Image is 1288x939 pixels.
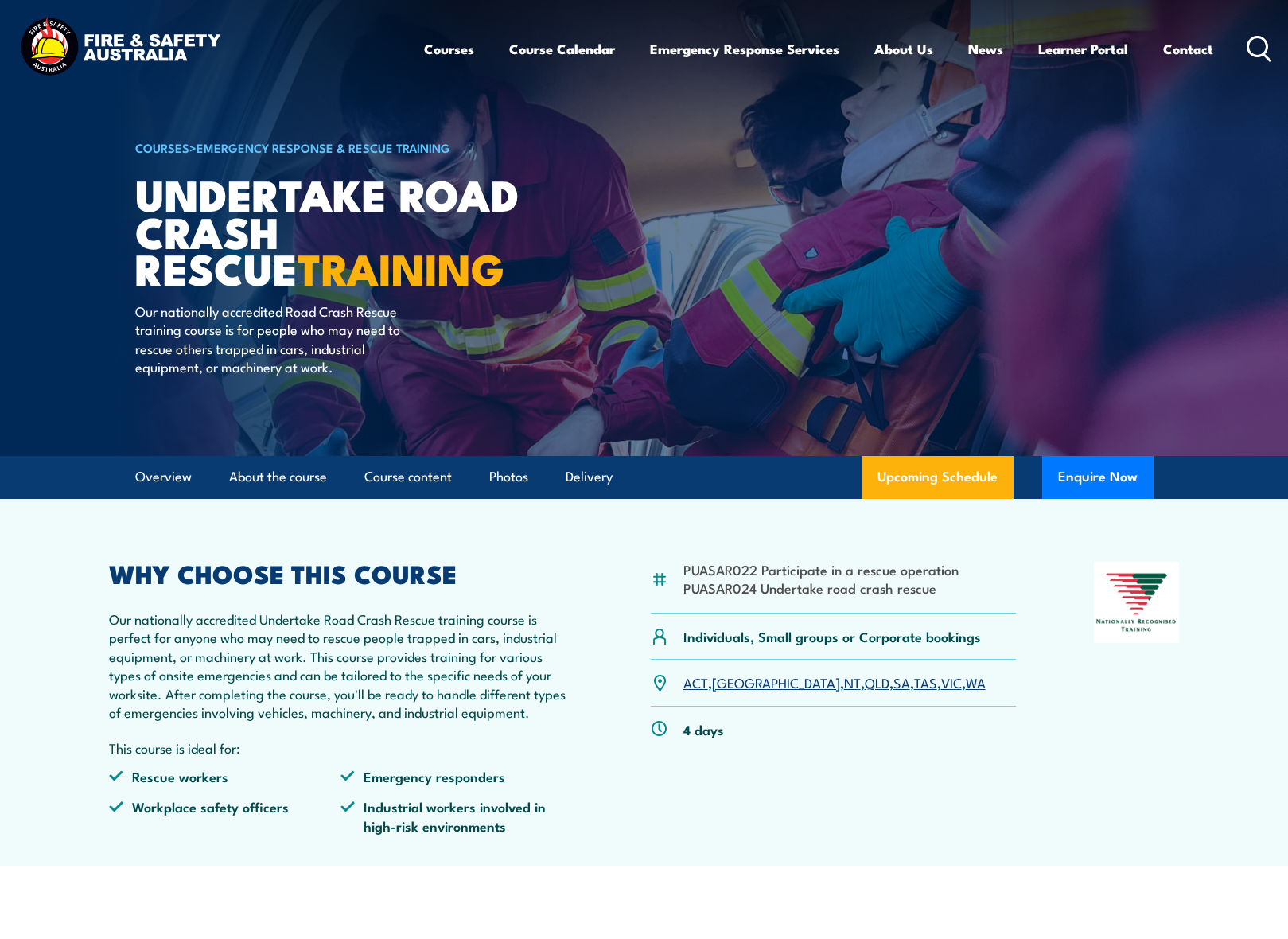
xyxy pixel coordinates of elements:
p: This course is ideal for: [109,738,574,757]
li: PUASAR022 Participate in a rescue operation [683,560,959,579]
a: Delivery [566,456,613,498]
a: Overview [135,456,192,498]
a: SA [893,672,910,692]
h2: WHY CHOOSE THIS COURSE [109,562,574,584]
li: Rescue workers [109,767,341,785]
h1: Undertake Road Crash Rescue [135,175,528,286]
a: VIC [941,672,962,692]
li: Industrial workers involved in high-risk environments [340,797,573,835]
img: Nationally Recognised Training logo. [1094,562,1180,643]
p: Our nationally accredited Road Crash Rescue training course is for people who may need to rescue ... [135,302,426,376]
a: Course Calendar [509,28,615,70]
a: About the course [229,456,327,498]
a: QLD [865,672,889,692]
a: Photos [489,456,528,498]
li: Workplace safety officers [109,797,341,835]
button: Enquire Now [1042,456,1154,499]
p: Our nationally accredited Undertake Road Crash Rescue training course is perfect for anyone who m... [109,610,574,721]
a: Courses [424,28,474,70]
a: About Us [874,28,933,70]
a: Upcoming Schedule [862,456,1014,499]
a: Contact [1163,28,1213,70]
strong: TRAINING [298,234,504,300]
a: Learner Portal [1038,28,1128,70]
p: , , , , , , , [683,673,986,692]
a: TAS [914,672,937,692]
a: [GEOGRAPHIC_DATA] [712,672,840,692]
li: PUASAR024 Undertake road crash rescue [683,579,959,597]
li: Emergency responders [340,767,573,785]
a: Emergency Response & Rescue Training [197,138,450,156]
h6: > [135,138,528,157]
p: Individuals, Small groups or Corporate bookings [683,627,981,645]
a: Emergency Response Services [650,28,839,70]
a: NT [844,672,861,692]
a: WA [966,672,986,692]
a: ACT [683,672,708,692]
a: News [968,28,1003,70]
a: Course content [364,456,452,498]
a: COURSES [135,138,189,156]
p: 4 days [683,720,724,738]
